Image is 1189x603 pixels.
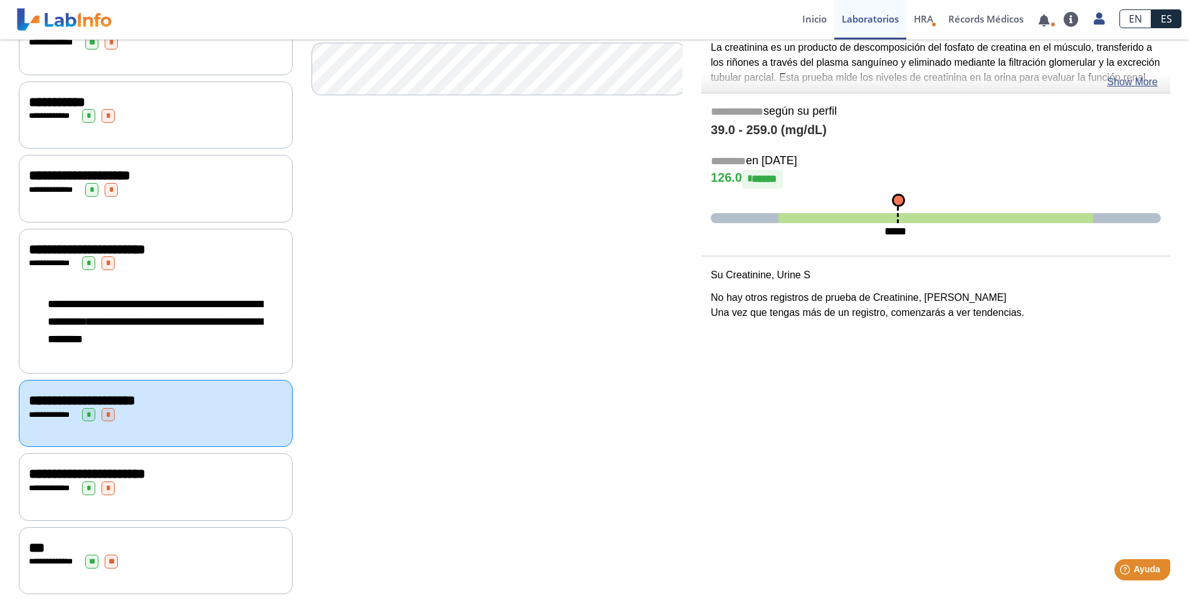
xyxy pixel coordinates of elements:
[1151,9,1181,28] a: ES
[711,105,1161,119] h5: según su perfil
[711,170,1161,189] h4: 126.0
[711,290,1161,320] p: No hay otros registros de prueba de Creatinine, [PERSON_NAME] Una vez que tengas más de un regist...
[1077,554,1175,589] iframe: Help widget launcher
[711,123,1161,138] h4: 39.0 - 259.0 (mg/dL)
[1107,75,1158,90] a: Show More
[711,154,1161,169] h5: en [DATE]
[711,268,1161,283] p: Su Creatinine, Urine S
[914,13,933,25] span: HRA
[1119,9,1151,28] a: EN
[711,40,1161,85] p: La creatinina es un producto de descomposición del fosfato de creatina en el músculo, transferido...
